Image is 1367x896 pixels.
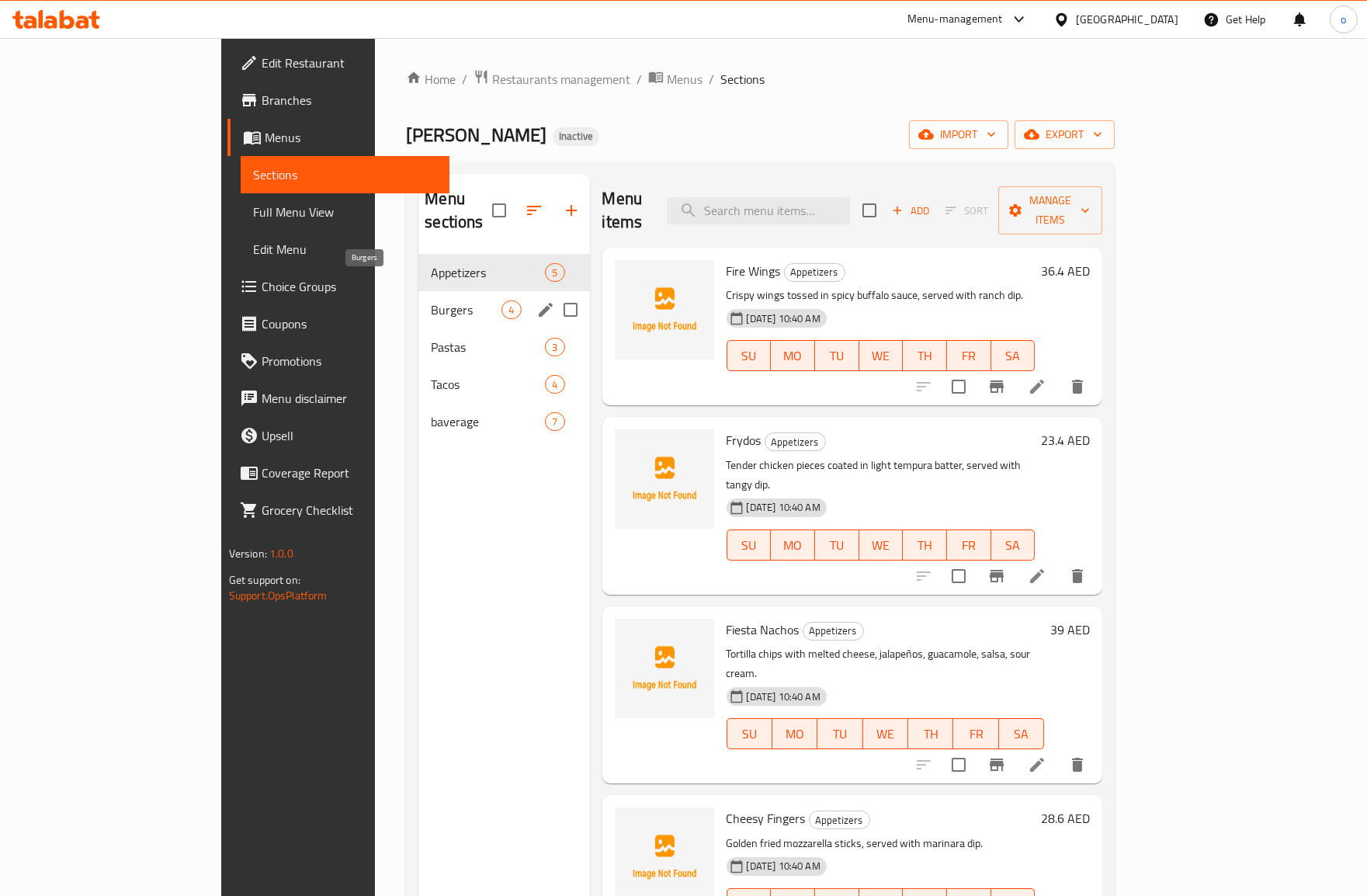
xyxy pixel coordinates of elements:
button: FR [953,718,998,749]
h6: 23.4 AED [1041,429,1090,451]
span: Add [890,202,932,220]
span: TH [909,534,941,557]
span: Appetizers [431,263,545,282]
span: FR [959,723,992,745]
span: WE [866,534,897,557]
button: TH [908,718,953,749]
h6: 39 AED [1050,619,1090,641]
p: Crispy wings tossed in spicy buffalo sauce, served with ranch dip. [727,286,1036,305]
div: items [545,263,564,282]
a: Edit Restaurant [227,44,449,82]
span: Get support on: [229,570,300,590]
button: TU [815,530,859,561]
span: Pastas [431,338,545,356]
button: import [909,120,1008,149]
span: Select all sections [483,194,515,227]
span: MO [777,534,809,557]
span: Coupons [262,314,437,333]
button: SA [991,530,1036,561]
button: WE [859,340,904,371]
span: Sort sections [515,192,553,229]
button: WE [863,718,908,749]
h6: 28.6 AED [1041,807,1090,829]
span: TU [821,345,853,367]
img: Frydos [615,429,714,529]
span: o [1341,11,1346,28]
span: Sections [720,70,765,89]
a: Choice Groups [227,268,449,305]
a: Branches [227,82,449,119]
span: Menus [265,128,437,147]
button: Manage items [998,186,1102,234]
nav: Menu sections [418,248,589,446]
button: WE [859,530,904,561]
h2: Menu sections [425,187,491,234]
div: Burgers4edit [418,291,589,328]
div: Appetizers [784,263,845,282]
span: Promotions [262,352,437,370]
span: Cheesy Fingers [727,807,806,830]
span: [DATE] 10:40 AM [741,311,827,326]
button: Add [886,199,935,223]
button: Add section [553,192,590,229]
span: 3 [546,340,564,355]
div: Pastas3 [418,328,589,366]
span: FR [953,345,985,367]
a: Restaurants management [474,69,630,89]
button: delete [1059,746,1096,783]
span: [DATE] 10:40 AM [741,500,827,515]
span: TH [909,345,941,367]
span: SU [734,534,765,557]
h2: Menu items [602,187,649,234]
span: Appetizers [803,622,863,640]
span: Appetizers [765,433,825,451]
span: Inactive [553,130,599,143]
span: [DATE] 10:40 AM [741,859,827,873]
a: Edit menu item [1028,755,1046,774]
span: SA [1005,723,1038,745]
button: Branch-specific-item [978,746,1015,783]
a: Edit menu item [1028,377,1046,396]
span: Coverage Report [262,464,437,482]
span: Burgers [431,300,501,319]
button: Branch-specific-item [978,557,1015,595]
button: Branch-specific-item [978,368,1015,405]
button: SU [727,340,772,371]
button: export [1015,120,1115,149]
div: Menu-management [907,10,1003,29]
button: edit [534,298,557,321]
span: Tacos [431,375,545,394]
span: MO [779,723,811,745]
div: Tacos4 [418,366,589,403]
span: 5 [546,266,564,280]
span: 4 [546,377,564,392]
span: Select to update [942,560,975,592]
span: Menu disclaimer [262,389,437,408]
span: SU [734,345,765,367]
span: baverage [431,412,545,431]
button: FR [947,530,991,561]
a: Coverage Report [227,454,449,491]
div: Appetizers [803,622,864,641]
span: Appetizers [810,811,869,829]
span: [PERSON_NAME] [406,117,546,152]
button: SA [991,340,1036,371]
span: Select to update [942,748,975,781]
button: SU [727,718,772,749]
span: Grocery Checklist [262,501,437,519]
span: Fiesta Nachos [727,618,800,641]
a: Edit menu item [1028,567,1046,585]
span: TU [821,534,853,557]
button: delete [1059,368,1096,405]
img: Fiesta Nachos [615,619,714,718]
span: Full Menu View [253,203,437,221]
span: MO [777,345,809,367]
span: Menus [667,70,703,89]
a: Menu disclaimer [227,380,449,417]
div: items [501,300,521,319]
p: Golden fried mozzarella sticks, served with marinara dip. [727,834,1036,853]
a: Promotions [227,342,449,380]
img: Fire Wings [615,260,714,359]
